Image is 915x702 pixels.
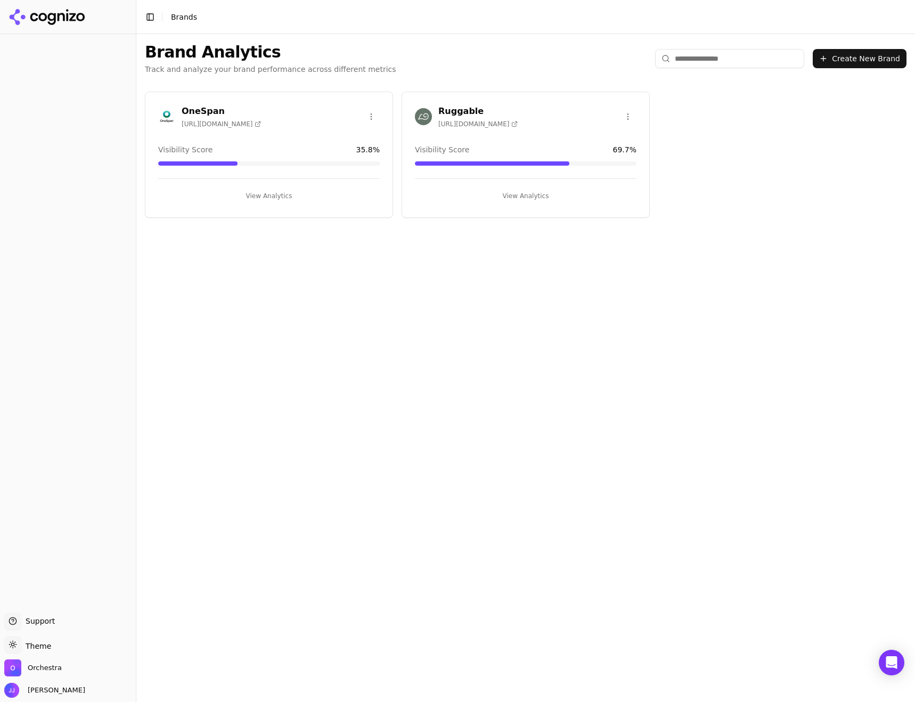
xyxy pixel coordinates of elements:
span: Theme [21,642,51,650]
span: [URL][DOMAIN_NAME] [438,120,518,128]
h1: Brand Analytics [145,43,396,62]
img: Orchestra [4,659,21,676]
nav: breadcrumb [171,12,197,22]
img: OneSpan [158,108,175,125]
span: Orchestra [28,663,62,673]
img: Jeff Jensen [4,683,19,698]
button: Create New Brand [813,49,906,68]
span: [PERSON_NAME] [23,685,85,695]
span: [URL][DOMAIN_NAME] [182,120,261,128]
img: Ruggable [415,108,432,125]
p: Track and analyze your brand performance across different metrics [145,64,396,75]
h3: OneSpan [182,105,261,118]
span: 69.7 % [613,144,636,155]
button: View Analytics [158,187,380,205]
span: Visibility Score [158,144,213,155]
span: Support [21,616,55,626]
div: Open Intercom Messenger [879,650,904,675]
span: 35.8 % [356,144,380,155]
button: Open user button [4,683,85,698]
button: View Analytics [415,187,636,205]
h3: Ruggable [438,105,518,118]
span: Visibility Score [415,144,469,155]
span: Brands [171,13,197,21]
button: Open organization switcher [4,659,62,676]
